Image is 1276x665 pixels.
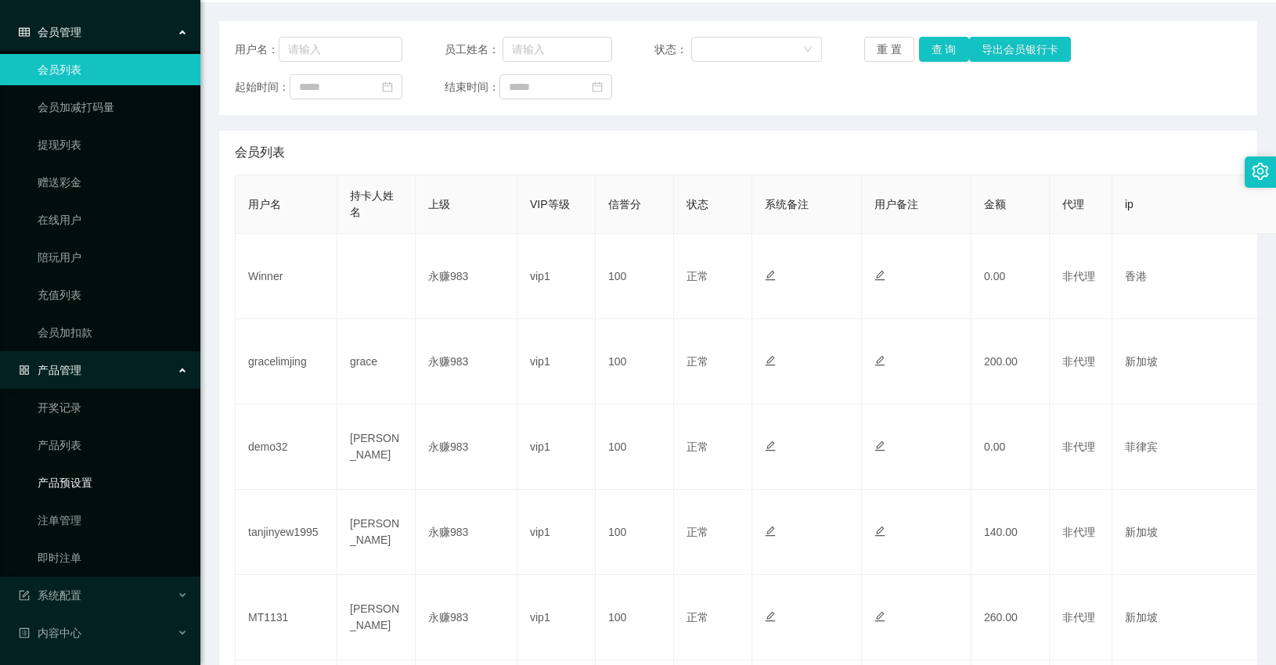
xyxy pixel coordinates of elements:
[971,234,1050,319] td: 0.00
[874,270,885,281] i: 图标: edit
[765,270,776,281] i: 图标: edit
[337,575,416,660] td: [PERSON_NAME]
[38,392,188,423] a: 开奖记录
[416,575,517,660] td: 永赚983
[38,542,188,573] a: 即时注单
[803,45,813,56] i: 图标: down
[517,575,596,660] td: vip1
[919,37,969,62] button: 查 询
[765,526,776,537] i: 图标: edit
[1252,163,1269,180] i: 图标: setting
[337,404,416,490] td: [PERSON_NAME]
[19,627,81,639] span: 内容中心
[517,404,596,490] td: vip1
[350,189,394,218] span: 持卡人姓名
[971,490,1050,575] td: 140.00
[687,270,708,282] span: 正常
[971,404,1050,490] td: 0.00
[236,234,337,319] td: Winner
[38,92,188,123] a: 会员加减打码量
[596,319,674,404] td: 100
[38,204,188,235] a: 在线用户
[608,198,641,210] span: 信誉分
[19,27,30,38] i: 图标: table
[1062,198,1084,210] span: 代理
[337,490,416,575] td: [PERSON_NAME]
[235,143,285,162] span: 会员列表
[428,198,450,210] span: 上级
[503,37,613,62] input: 请输入
[38,430,188,461] a: 产品列表
[19,590,30,601] i: 图标: form
[236,404,337,490] td: demo32
[38,279,188,311] a: 充值列表
[874,198,918,210] span: 用户备注
[38,467,188,498] a: 产品预设置
[38,54,188,85] a: 会员列表
[517,234,596,319] td: vip1
[19,589,81,602] span: 系统配置
[687,526,708,538] span: 正常
[416,319,517,404] td: 永赚983
[984,198,1006,210] span: 金额
[236,319,337,404] td: gracelimjing
[248,198,281,210] span: 用户名
[765,355,776,366] i: 图标: edit
[765,440,776,451] i: 图标: edit
[38,167,188,198] a: 赠送彩金
[874,526,885,537] i: 图标: edit
[765,198,809,210] span: 系统备注
[19,26,81,38] span: 会员管理
[654,41,691,58] span: 状态：
[38,505,188,536] a: 注单管理
[530,198,570,210] span: VIP等级
[416,234,517,319] td: 永赚983
[416,490,517,575] td: 永赚983
[1062,611,1095,624] span: 非代理
[279,37,402,62] input: 请输入
[236,490,337,575] td: tanjinyew1995
[38,242,188,273] a: 陪玩用户
[687,440,708,453] span: 正常
[592,81,603,92] i: 图标: calendar
[445,41,503,58] span: 员工姓名：
[687,355,708,368] span: 正常
[596,575,674,660] td: 100
[874,611,885,622] i: 图标: edit
[874,440,885,451] i: 图标: edit
[19,365,30,376] i: 图标: appstore-o
[864,37,914,62] button: 重 置
[687,611,708,624] span: 正常
[235,41,279,58] span: 用户名：
[337,319,416,404] td: grace
[235,79,290,95] span: 起始时间：
[38,317,188,348] a: 会员加扣款
[971,319,1050,404] td: 200.00
[969,37,1071,62] button: 导出会员银行卡
[382,81,393,92] i: 图标: calendar
[596,490,674,575] td: 100
[596,404,674,490] td: 100
[1062,440,1095,453] span: 非代理
[687,198,708,210] span: 状态
[874,355,885,366] i: 图标: edit
[517,319,596,404] td: vip1
[445,79,499,95] span: 结束时间：
[19,364,81,376] span: 产品管理
[416,404,517,490] td: 永赚983
[236,575,337,660] td: MT1131
[596,234,674,319] td: 100
[765,611,776,622] i: 图标: edit
[19,627,30,638] i: 图标: profile
[1062,526,1095,538] span: 非代理
[38,129,188,160] a: 提现列表
[1062,270,1095,282] span: 非代理
[1062,355,1095,368] span: 非代理
[971,575,1050,660] td: 260.00
[1125,198,1134,210] span: ip
[517,490,596,575] td: vip1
